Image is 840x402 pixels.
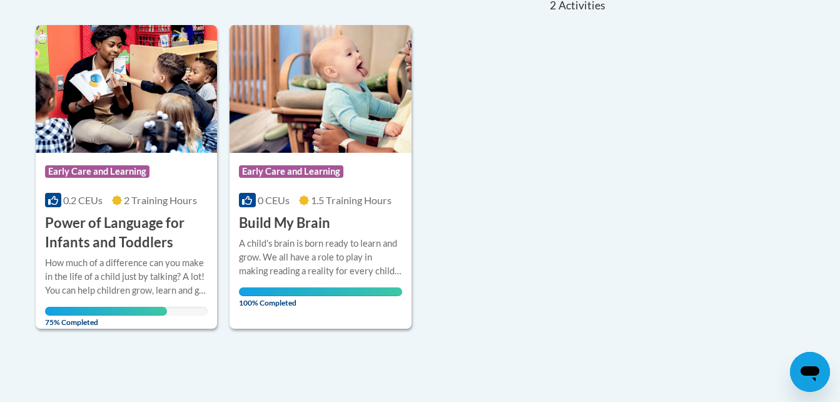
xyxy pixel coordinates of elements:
a: Course LogoEarly Care and Learning0 CEUs1.5 Training Hours Build My BrainA child's brain is born ... [230,25,412,328]
div: How much of a difference can you make in the life of a child just by talking? A lot! You can help... [45,256,208,297]
div: Your progress [239,287,402,296]
span: 1.5 Training Hours [311,194,392,206]
span: 0.2 CEUs [63,194,103,206]
span: Early Care and Learning [239,165,343,178]
div: Your progress [45,307,168,316]
span: Early Care and Learning [45,165,149,178]
span: 2 Training Hours [124,194,197,206]
span: 0 CEUs [258,194,290,206]
iframe: Button to launch messaging window [790,352,830,392]
h3: Power of Language for Infants and Toddlers [45,214,208,252]
span: 75% Completed [45,307,168,327]
span: 100% Completed [239,287,402,307]
h3: Build My Brain [239,214,330,233]
div: A child's brain is born ready to learn and grow. We all have a role to play in making reading a r... [239,237,402,278]
img: Course Logo [230,25,412,153]
img: Course Logo [36,25,218,153]
a: Course LogoEarly Care and Learning0.2 CEUs2 Training Hours Power of Language for Infants and Todd... [36,25,218,328]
